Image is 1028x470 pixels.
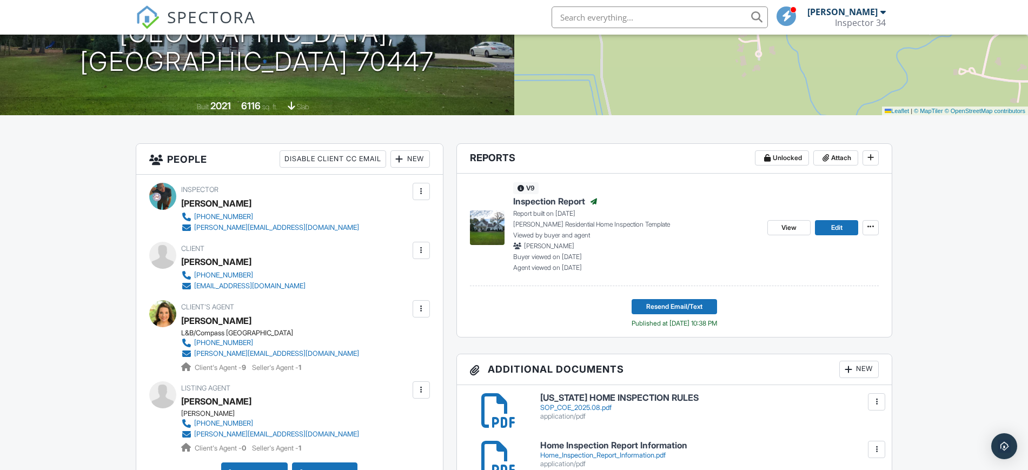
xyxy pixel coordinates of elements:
[540,393,879,403] h6: [US_STATE] HOME INSPECTION RULES
[195,363,248,372] span: Client's Agent -
[540,393,879,421] a: [US_STATE] HOME INSPECTION RULES SOP_COE_2025.08.pdf application/pdf
[252,444,301,452] span: Seller's Agent -
[181,222,359,233] a: [PERSON_NAME][EMAIL_ADDRESS][DOMAIN_NAME]
[280,150,386,168] div: Disable Client CC Email
[181,329,368,337] div: L&B/Compass [GEOGRAPHIC_DATA]
[181,195,251,211] div: [PERSON_NAME]
[242,444,246,452] strong: 0
[552,6,768,28] input: Search everything...
[835,17,886,28] div: Inspector 34
[181,281,306,292] a: [EMAIL_ADDRESS][DOMAIN_NAME]
[540,441,879,468] a: Home Inspection Report Information Home_Inspection_Report_Information.pdf application/pdf
[911,108,912,114] span: |
[540,460,879,468] div: application/pdf
[194,223,359,232] div: [PERSON_NAME][EMAIL_ADDRESS][DOMAIN_NAME]
[241,100,261,111] div: 6116
[181,211,359,222] a: [PHONE_NUMBER]
[194,419,253,428] div: [PHONE_NUMBER]
[299,363,301,372] strong: 1
[210,100,231,111] div: 2021
[885,108,909,114] a: Leaflet
[136,144,443,175] h3: People
[181,429,359,440] a: [PERSON_NAME][EMAIL_ADDRESS][DOMAIN_NAME]
[181,393,251,409] a: [PERSON_NAME]
[197,103,209,111] span: Built
[540,451,879,460] div: Home_Inspection_Report_Information.pdf
[540,441,879,451] h6: Home Inspection Report Information
[839,361,879,378] div: New
[181,254,251,270] div: [PERSON_NAME]
[181,313,251,329] a: [PERSON_NAME]
[194,271,253,280] div: [PHONE_NUMBER]
[181,270,306,281] a: [PHONE_NUMBER]
[807,6,878,17] div: [PERSON_NAME]
[194,339,253,347] div: [PHONE_NUMBER]
[181,409,368,418] div: [PERSON_NAME]
[136,15,256,37] a: SPECTORA
[540,403,879,412] div: SOP_COE_2025.08.pdf
[945,108,1025,114] a: © OpenStreetMap contributors
[194,430,359,439] div: [PERSON_NAME][EMAIL_ADDRESS][DOMAIN_NAME]
[167,5,256,28] span: SPECTORA
[299,444,301,452] strong: 1
[181,303,234,311] span: Client's Agent
[540,412,879,421] div: application/pdf
[181,384,230,392] span: Listing Agent
[297,103,309,111] span: slab
[136,5,160,29] img: The Best Home Inspection Software - Spectora
[181,348,359,359] a: [PERSON_NAME][EMAIL_ADDRESS][DOMAIN_NAME]
[181,418,359,429] a: [PHONE_NUMBER]
[181,186,218,194] span: Inspector
[181,337,359,348] a: [PHONE_NUMBER]
[991,433,1017,459] div: Open Intercom Messenger
[194,213,253,221] div: [PHONE_NUMBER]
[242,363,246,372] strong: 9
[181,244,204,253] span: Client
[390,150,430,168] div: New
[457,354,892,385] h3: Additional Documents
[194,282,306,290] div: [EMAIL_ADDRESS][DOMAIN_NAME]
[195,444,248,452] span: Client's Agent -
[252,363,301,372] span: Seller's Agent -
[262,103,277,111] span: sq. ft.
[914,108,943,114] a: © MapTiler
[194,349,359,358] div: [PERSON_NAME][EMAIL_ADDRESS][DOMAIN_NAME]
